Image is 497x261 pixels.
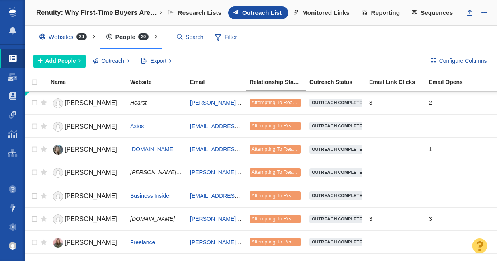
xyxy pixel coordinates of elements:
button: Add People [33,55,86,68]
img: 61f477734bf3dd72b3fb3a7a83fcc915 [9,242,17,250]
span: Attempting To Reach (2 tries) [251,216,316,222]
button: Outreach [88,55,134,68]
div: 1 [429,140,481,158]
span: [PERSON_NAME] [65,169,117,176]
span: 20 [76,33,87,40]
div: Relationship Stage [250,79,309,85]
span: Attempting To Reach (2 tries) [251,239,316,245]
td: Attempting To Reach (2 tries) [246,114,306,137]
td: Attempting To Reach (2 tries) [246,92,306,115]
div: 3 [369,94,422,111]
a: Outreach List [228,6,288,19]
span: Reporting [371,9,400,16]
span: Outreach List [242,9,282,16]
span: [DOMAIN_NAME] [130,216,175,222]
span: [PERSON_NAME] [65,146,117,153]
a: Axios [130,123,144,129]
span: Add People [45,57,76,65]
div: Outreach Status [309,79,368,85]
div: Email Link Clicks [369,79,428,85]
a: Email Opens [429,79,488,86]
div: Website [130,79,189,85]
a: [PERSON_NAME] [51,212,123,226]
span: [PERSON_NAME] [65,193,117,199]
td: Attempting To Reach (2 tries) [246,230,306,253]
div: 3 [429,210,481,228]
img: buzzstream_logo_iconsimple.png [9,7,16,17]
span: Attempting To Reach (2 tries) [251,169,316,175]
button: Export [137,55,176,68]
span: Attempting To Reach (2 tries) [251,100,316,105]
span: Outreach [101,57,124,65]
h4: Renuity: Why First-Time Buyers Are Rethinking the Starter Home [36,9,158,17]
a: [PERSON_NAME] [51,96,123,110]
span: [PERSON_NAME] News [130,169,192,175]
button: Configure Columns [426,55,491,68]
a: [PERSON_NAME] [51,189,123,203]
td: Attempting To Reach (2 tries) [246,184,306,207]
a: [EMAIL_ADDRESS][DOMAIN_NAME] [190,146,284,152]
a: Freelance [130,239,155,245]
a: Monitored Links [288,6,356,19]
span: Hearst [130,99,147,106]
a: [PERSON_NAME] [51,236,123,250]
a: [PERSON_NAME] [51,120,123,134]
a: Email [190,79,249,86]
a: Reporting [356,6,407,19]
a: [PERSON_NAME][EMAIL_ADDRESS][PERSON_NAME][PERSON_NAME][DOMAIN_NAME] [190,216,422,222]
span: [PERSON_NAME] [65,123,117,130]
td: Attempting To Reach (2 tries) [246,138,306,161]
div: 2 [429,94,481,111]
a: Email Link Clicks [369,79,428,86]
a: Name [51,79,129,86]
span: [PERSON_NAME] [65,99,117,106]
span: Research Lists [178,9,222,16]
span: Filter [210,30,242,45]
a: [PERSON_NAME][EMAIL_ADDRESS][PERSON_NAME][DOMAIN_NAME] [190,239,376,245]
span: Attempting To Reach (2 tries) [251,146,316,152]
a: [PERSON_NAME][EMAIL_ADDRESS][PERSON_NAME][DOMAIN_NAME] [190,99,376,106]
span: [PERSON_NAME] [65,239,117,246]
span: Attempting To Reach (2 tries) [251,193,316,199]
input: Search [174,30,207,44]
td: Attempting To Reach (2 tries) [246,161,306,184]
span: [PERSON_NAME] [65,216,117,222]
div: 3 [369,210,422,228]
a: [PERSON_NAME] [51,166,123,180]
a: [EMAIL_ADDRESS][PERSON_NAME][DOMAIN_NAME] [190,123,330,129]
a: Website [130,79,189,86]
div: Websites [33,28,96,46]
span: Attempting To Reach (2 tries) [251,123,316,129]
div: Email Opens [429,79,488,85]
span: Monitored Links [302,9,350,16]
a: [EMAIL_ADDRESS][DOMAIN_NAME] [190,193,284,199]
span: Sequences [421,9,453,16]
div: Name [51,79,129,85]
a: Business Insider [130,193,171,199]
a: Outreach Status [309,79,368,86]
a: [PERSON_NAME] [51,143,123,157]
div: Email [190,79,249,85]
a: Sequences [407,6,460,19]
span: Configure Columns [439,57,487,65]
a: [DOMAIN_NAME] [130,146,175,152]
span: Export [151,57,166,65]
a: Research Lists [163,6,228,19]
a: [PERSON_NAME][EMAIL_ADDRESS][PERSON_NAME][DOMAIN_NAME] [190,169,376,175]
td: Attempting To Reach (2 tries) [246,207,306,230]
a: Relationship Stage [250,79,309,86]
